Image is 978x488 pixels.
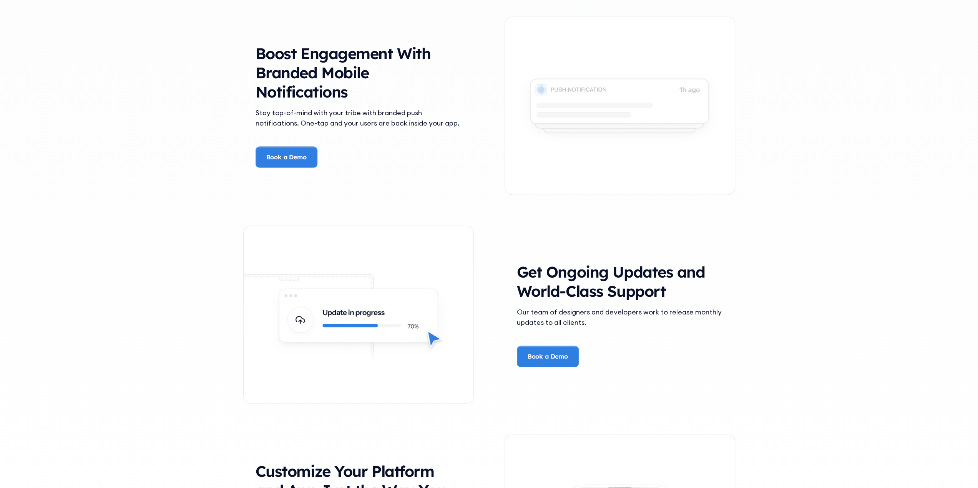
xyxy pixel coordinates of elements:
div: Stay top-of-mind with your tribe with branded push notifications. One-tap and your users are back... [256,108,462,128]
a: Book a Demo [517,346,579,367]
a: Book a Demo [256,147,317,167]
div: Our team of designers and developers work to release monthly updates to all clients. [517,307,723,328]
h3: Get Ongoing Updates and World-Class Support [517,262,723,301]
img: An illustration of Update in Progress [244,264,473,365]
img: Push Notifications [505,55,735,156]
h3: Boost Engagement With Branded Mobile Notifications [256,44,462,101]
